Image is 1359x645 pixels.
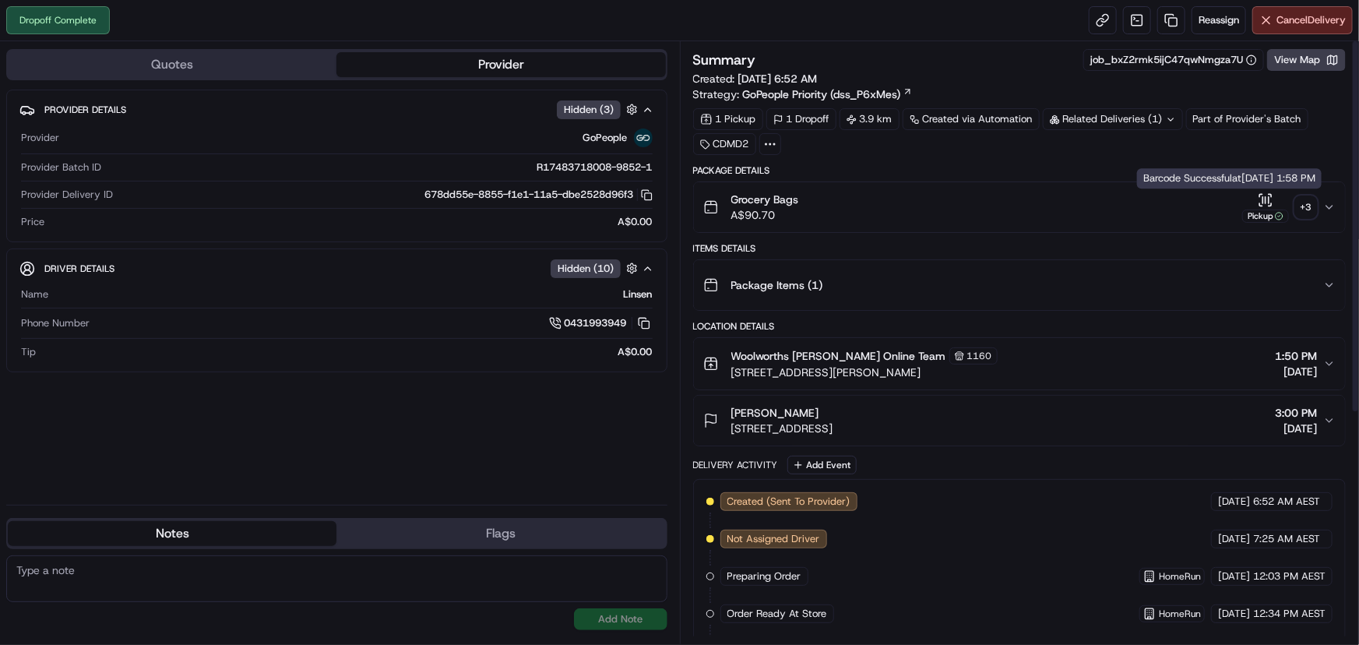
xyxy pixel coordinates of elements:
div: Related Deliveries (1) [1043,108,1183,130]
span: Grocery Bags [731,192,799,207]
span: Name [21,287,48,301]
span: Preparing Order [727,569,801,583]
span: Provider Details [44,104,126,116]
button: job_bxZ2rmk5ijC47qwNmgza7U [1090,53,1257,67]
span: A$0.00 [618,215,653,229]
a: 0431993949 [549,315,653,332]
button: Hidden (3) [557,100,642,119]
span: HomeRun [1159,570,1201,583]
button: Package Items (1) [694,260,1346,310]
div: 3.9 km [840,108,900,130]
span: at [DATE] 1:58 PM [1232,171,1315,185]
span: Tip [21,345,36,359]
button: Grocery BagsA$90.70Pickup+3 [694,182,1346,232]
button: Add Event [787,456,857,474]
button: Flags [336,521,665,546]
span: Phone Number [21,316,90,330]
div: Items Details [693,242,1347,255]
button: Notes [8,521,336,546]
span: GoPeople [583,131,628,145]
span: [DATE] [1275,421,1317,436]
button: [PERSON_NAME][STREET_ADDRESS]3:00 PM[DATE] [694,396,1346,446]
button: Woolworths [PERSON_NAME] Online Team1160[STREET_ADDRESS][PERSON_NAME]1:50 PM[DATE] [694,338,1346,389]
span: 12:03 PM AEST [1253,569,1326,583]
div: CDMD2 [693,133,756,155]
span: 0431993949 [565,316,627,330]
div: + 3 [1295,196,1317,218]
span: Provider Batch ID [21,160,101,174]
span: Hidden ( 3 ) [564,103,614,117]
span: 12:34 PM AEST [1253,607,1326,621]
span: A$90.70 [731,207,799,223]
span: 7:25 AM AEST [1253,532,1320,546]
button: 678dd55e-8855-f1e1-11a5-dbe2528d96f3 [425,188,653,202]
span: Hidden ( 10 ) [558,262,614,276]
img: gopeople_logo.png [634,129,653,147]
span: [STREET_ADDRESS] [731,421,833,436]
span: GoPeople Priority (dss_P6xMes) [743,86,901,102]
div: Location Details [693,320,1347,333]
div: Package Details [693,164,1347,177]
span: 3:00 PM [1275,405,1317,421]
div: A$0.00 [42,345,653,359]
button: Provider DetailsHidden (3) [19,97,654,122]
span: Package Items ( 1 ) [731,277,823,293]
span: 6:52 AM AEST [1253,495,1320,509]
button: Provider [336,52,665,77]
span: [DATE] [1218,495,1250,509]
span: [DATE] [1275,364,1317,379]
div: 1 Pickup [693,108,763,130]
button: Pickup+3 [1242,192,1317,223]
span: [PERSON_NAME] [731,405,819,421]
span: [STREET_ADDRESS][PERSON_NAME] [731,365,998,380]
button: Reassign [1192,6,1246,34]
span: Created: [693,71,818,86]
span: Reassign [1199,13,1239,27]
span: Provider Delivery ID [21,188,113,202]
button: Hidden (10) [551,259,642,278]
span: Price [21,215,44,229]
button: CancelDelivery [1252,6,1353,34]
span: Cancel Delivery [1276,13,1346,27]
span: [DATE] [1218,532,1250,546]
button: Driver DetailsHidden (10) [19,256,654,281]
div: Linsen [55,287,653,301]
div: Pickup [1242,210,1289,223]
span: Created (Sent To Provider) [727,495,850,509]
span: Not Assigned Driver [727,532,820,546]
span: 1160 [967,350,992,362]
span: Driver Details [44,263,114,275]
button: Quotes [8,52,336,77]
div: 1 Dropoff [766,108,836,130]
div: Barcode Successful [1137,168,1322,189]
span: [DATE] [1218,607,1250,621]
button: View Map [1267,49,1346,71]
span: Provider [21,131,59,145]
span: 1:50 PM [1275,348,1317,364]
span: HomeRun [1159,608,1201,620]
div: Delivery Activity [693,459,778,471]
h3: Summary [693,53,756,67]
a: Created via Automation [903,108,1040,130]
span: R17483718008-9852-1 [537,160,653,174]
span: Woolworths [PERSON_NAME] Online Team [731,348,946,364]
span: [DATE] 6:52 AM [738,72,818,86]
button: Pickup [1242,192,1289,223]
a: GoPeople Priority (dss_P6xMes) [743,86,913,102]
span: [DATE] [1218,569,1250,583]
div: Strategy: [693,86,913,102]
span: Order Ready At Store [727,607,827,621]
